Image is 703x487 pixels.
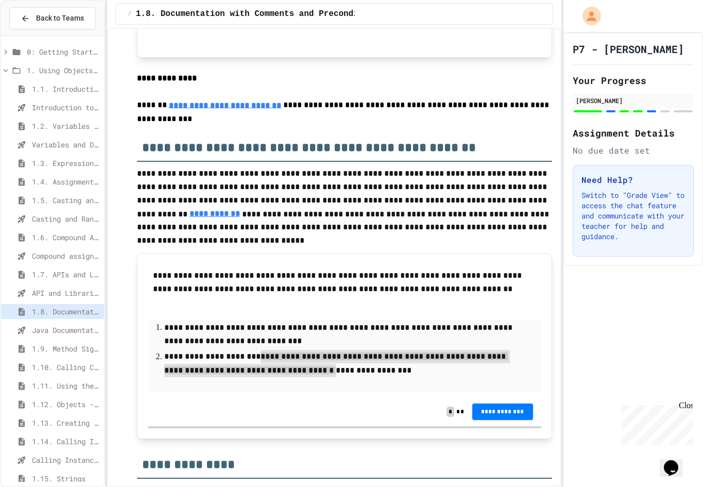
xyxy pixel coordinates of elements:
[32,139,100,150] span: Variables and Data Types - Quiz
[32,102,100,113] span: Introduction to Algorithms, Programming, and Compilers
[32,436,100,447] span: 1.14. Calling Instance Methods
[136,8,383,20] span: 1.8. Documentation with Comments and Preconditions
[32,232,100,243] span: 1.6. Compound Assignment Operators
[660,446,693,477] iframe: chat widget
[32,121,100,131] span: 1.2. Variables and Data Types
[618,401,693,445] iframe: chat widget
[573,126,694,140] h2: Assignment Details
[32,399,100,410] span: 1.12. Objects - Instances of Classes
[32,288,100,298] span: API and Libraries - Topic 1.7
[27,65,100,76] span: 1. Using Objects and Methods
[573,42,684,56] h1: P7 - [PERSON_NAME]
[32,362,100,373] span: 1.10. Calling Class Methods
[32,343,100,354] span: 1.9. Method Signatures
[576,96,691,105] div: [PERSON_NAME]
[32,306,100,317] span: 1.8. Documentation with Comments and Preconditions
[4,4,71,65] div: Chat with us now!Close
[32,83,100,94] span: 1.1. Introduction to Algorithms, Programming, and Compilers
[32,380,100,391] span: 1.11. Using the Math Class
[581,190,685,242] p: Switch to "Grade View" to access the chat feature and communicate with your teacher for help and ...
[32,213,100,224] span: Casting and Ranges of variables - Quiz
[32,195,100,206] span: 1.5. Casting and Ranges of Values
[32,417,100,428] span: 1.13. Creating and Initializing Objects: Constructors
[32,250,100,261] span: Compound assignment operators - Quiz
[573,73,694,88] h2: Your Progress
[36,13,84,24] span: Back to Teams
[32,325,100,335] span: Java Documentation with Comments - Topic 1.8
[27,46,100,57] span: 0: Getting Started
[32,455,100,465] span: Calling Instance Methods - Topic 1.14
[581,174,685,186] h3: Need Help?
[9,7,96,29] button: Back to Teams
[32,176,100,187] span: 1.4. Assignment and Input
[128,10,132,18] span: /
[32,473,100,484] span: 1.15. Strings
[32,158,100,169] span: 1.3. Expressions and Output [New]
[572,4,604,28] div: My Account
[32,269,100,280] span: 1.7. APIs and Libraries
[573,144,694,157] div: No due date set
